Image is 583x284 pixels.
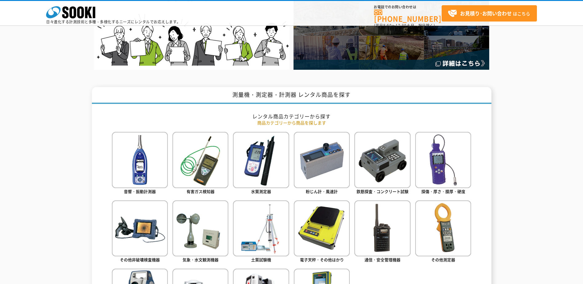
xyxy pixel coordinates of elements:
a: 通信・安全管理機器 [354,200,410,264]
span: 8:50 [383,23,392,28]
span: その他非破壊検査機器 [120,257,160,262]
img: 探傷・厚さ・膜厚・硬度 [415,132,471,188]
img: その他測定器 [415,200,471,256]
a: 探傷・厚さ・膜厚・硬度 [415,132,471,195]
p: 日々進化する計測技術と多種・多様化するニーズにレンタルでお応えします。 [46,20,181,24]
a: 音響・振動計測器 [112,132,168,195]
span: 土質試験機 [251,257,271,262]
a: [PHONE_NUMBER] [374,10,442,22]
img: 鉄筋探査・コンクリート試験 [354,132,410,188]
a: 水質測定器 [233,132,289,195]
img: 電子天秤・その他はかり [294,200,350,256]
span: 粉じん計・風速計 [306,188,338,194]
a: 電子天秤・その他はかり [294,200,350,264]
span: その他測定器 [431,257,455,262]
img: 気象・水文観測機器 [172,200,228,256]
span: 通信・安全管理機器 [364,257,400,262]
img: 水質測定器 [233,132,289,188]
img: 通信・安全管理機器 [354,200,410,256]
img: 音響・振動計測器 [112,132,168,188]
span: 有害ガス検知器 [187,188,215,194]
h2: レンタル商品カテゴリーから探す [112,113,471,120]
h1: 測量機・測定器・計測器 レンタル商品を探す [92,87,491,104]
span: 音響・振動計測器 [124,188,156,194]
span: 電子天秤・その他はかり [300,257,344,262]
span: お電話でのお問い合わせは [374,5,442,9]
img: その他非破壊検査機器 [112,200,168,256]
a: 粉じん計・風速計 [294,132,350,195]
a: 有害ガス検知器 [172,132,228,195]
span: 水質測定器 [251,188,271,194]
span: 気象・水文観測機器 [183,257,219,262]
a: 鉄筋探査・コンクリート試験 [354,132,410,195]
a: お見積り･お問い合わせはこちら [442,5,537,22]
span: (平日 ～ 土日、祝日除く) [374,23,435,28]
span: 探傷・厚さ・膜厚・硬度 [421,188,465,194]
a: 気象・水文観測機器 [172,200,228,264]
a: 土質試験機 [233,200,289,264]
span: 17:30 [396,23,407,28]
img: 土質試験機 [233,200,289,256]
a: その他測定器 [415,200,471,264]
img: 有害ガス検知器 [172,132,228,188]
a: その他非破壊検査機器 [112,200,168,264]
img: 粉じん計・風速計 [294,132,350,188]
span: はこちら [448,9,530,18]
p: 商品カテゴリーから商品を探します [112,120,471,126]
span: 鉄筋探査・コンクリート試験 [356,188,408,194]
strong: お見積り･お問い合わせ [460,10,512,17]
